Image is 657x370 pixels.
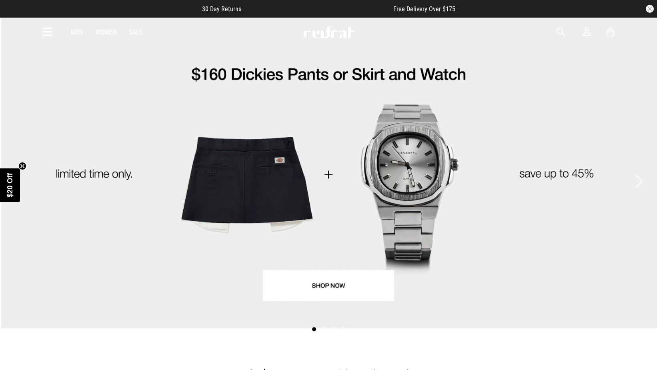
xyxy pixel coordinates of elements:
a: Women [96,28,116,36]
span: 30 Day Returns [202,5,241,13]
button: Close teaser [18,162,26,170]
span: $20 Off [6,173,14,197]
button: Next slide [633,172,644,190]
iframe: Customer reviews powered by Trustpilot [257,5,377,13]
a: Sale [129,28,142,36]
img: Redrat logo [303,26,356,38]
span: Free Delivery Over $175 [393,5,455,13]
a: Men [71,28,83,36]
